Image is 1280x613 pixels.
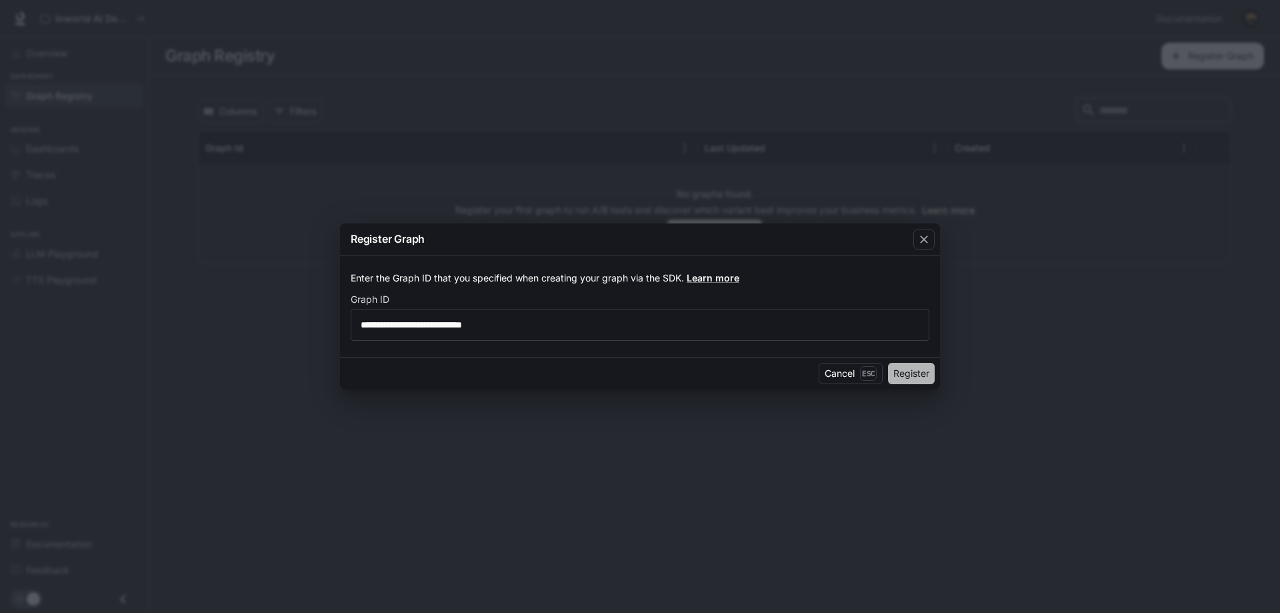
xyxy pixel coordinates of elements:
[687,272,739,283] a: Learn more
[860,366,877,381] p: Esc
[351,271,929,285] p: Enter the Graph ID that you specified when creating your graph via the SDK.
[888,363,935,384] button: Register
[819,363,883,384] button: CancelEsc
[351,295,389,304] p: Graph ID
[351,231,425,247] p: Register Graph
